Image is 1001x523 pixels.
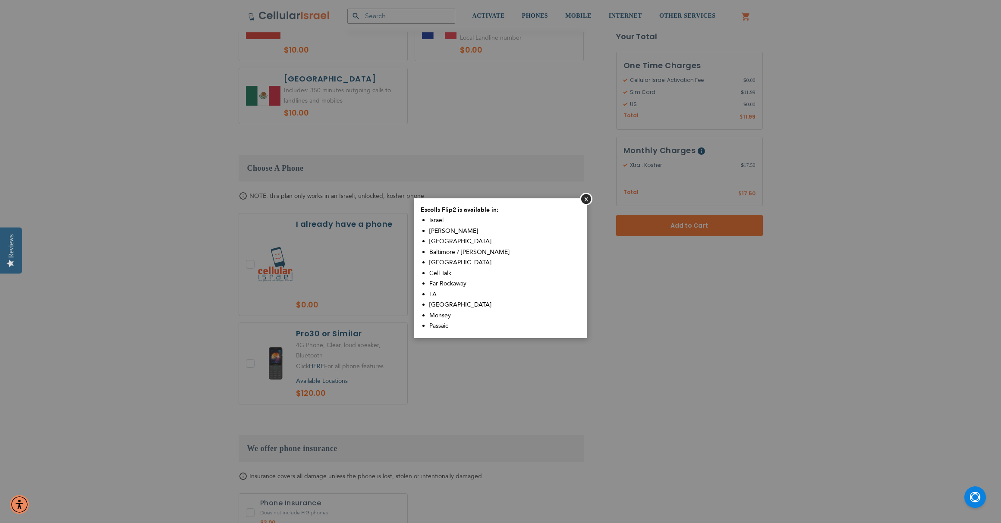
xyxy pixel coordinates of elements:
div: Accessibility Menu [10,495,29,514]
div: Reviews [7,234,15,258]
span: Far Rockaway [429,279,466,288]
span: Passaic [429,322,448,330]
span: LA [429,290,437,298]
span: [GEOGRAPHIC_DATA] [429,258,491,266]
span: [PERSON_NAME] [429,227,478,235]
span: Monsey [429,311,451,319]
span: [GEOGRAPHIC_DATA] [429,237,491,245]
span: Baltimore / [PERSON_NAME] [429,248,510,256]
span: Cell Talk [429,269,451,277]
span: Escolls Flip2 is available in: [421,206,498,214]
span: [GEOGRAPHIC_DATA] [429,301,491,309]
span: Israel [429,216,444,224]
